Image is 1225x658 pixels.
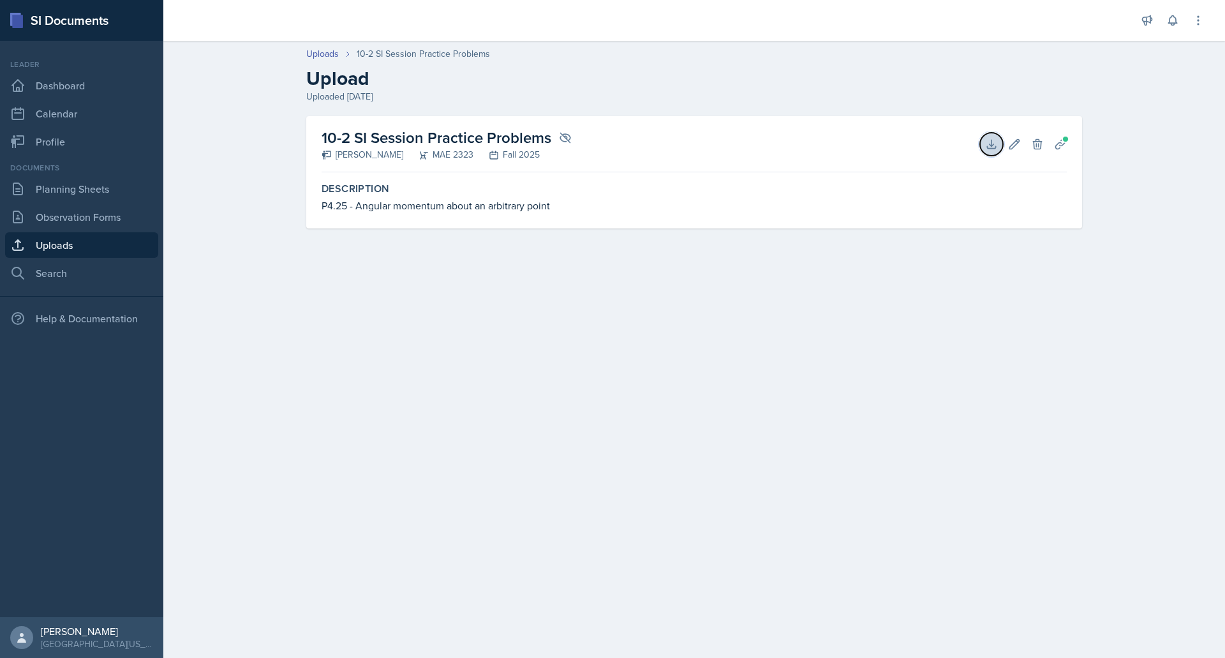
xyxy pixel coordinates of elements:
div: [PERSON_NAME] [322,148,403,161]
a: Planning Sheets [5,176,158,202]
a: Uploads [306,47,339,61]
div: Documents [5,162,158,174]
h2: Upload [306,67,1082,90]
div: MAE 2323 [403,148,473,161]
div: P4.25 - Angular momentum about an arbitrary point [322,198,1067,213]
a: Dashboard [5,73,158,98]
div: [PERSON_NAME] [41,625,153,638]
a: Uploads [5,232,158,258]
a: Profile [5,129,158,154]
div: [GEOGRAPHIC_DATA][US_STATE] [41,638,153,650]
a: Calendar [5,101,158,126]
div: Uploaded [DATE] [306,90,1082,103]
div: 10-2 SI Session Practice Problems [357,47,490,61]
div: Leader [5,59,158,70]
h2: 10-2 SI Session Practice Problems [322,126,572,149]
label: Description [322,183,1067,195]
div: Help & Documentation [5,306,158,331]
a: Search [5,260,158,286]
div: Fall 2025 [473,148,540,161]
a: Observation Forms [5,204,158,230]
